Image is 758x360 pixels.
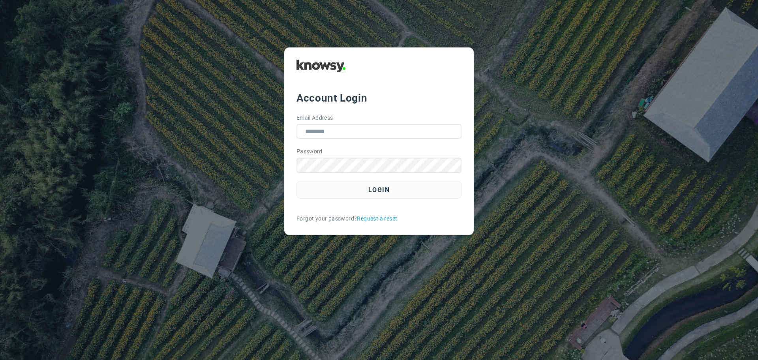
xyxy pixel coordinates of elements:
[296,181,462,199] button: Login
[296,114,333,122] label: Email Address
[296,215,462,223] div: Forgot your password?
[296,91,462,105] div: Account Login
[357,215,397,223] a: Request a reset
[296,147,323,156] label: Password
